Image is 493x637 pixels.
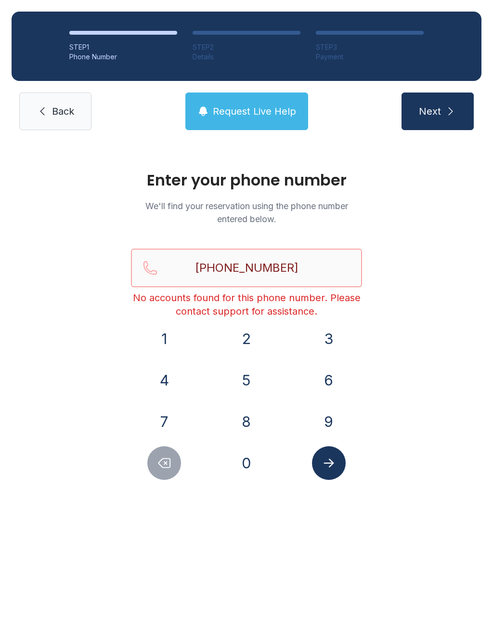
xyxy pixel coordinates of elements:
[316,52,424,62] div: Payment
[131,291,362,318] div: No accounts found for this phone number. Please contact support for assistance.
[131,249,362,287] input: Reservation phone number
[230,363,263,397] button: 5
[213,105,296,118] span: Request Live Help
[147,322,181,356] button: 1
[230,446,263,480] button: 0
[419,105,441,118] span: Next
[147,446,181,480] button: Delete number
[147,363,181,397] button: 4
[230,322,263,356] button: 2
[193,52,300,62] div: Details
[131,173,362,188] h1: Enter your phone number
[131,199,362,226] p: We'll find your reservation using the phone number entered below.
[52,105,74,118] span: Back
[312,446,346,480] button: Submit lookup form
[230,405,263,438] button: 8
[316,42,424,52] div: STEP 3
[147,405,181,438] button: 7
[312,405,346,438] button: 9
[193,42,300,52] div: STEP 2
[312,363,346,397] button: 6
[69,52,177,62] div: Phone Number
[69,42,177,52] div: STEP 1
[312,322,346,356] button: 3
